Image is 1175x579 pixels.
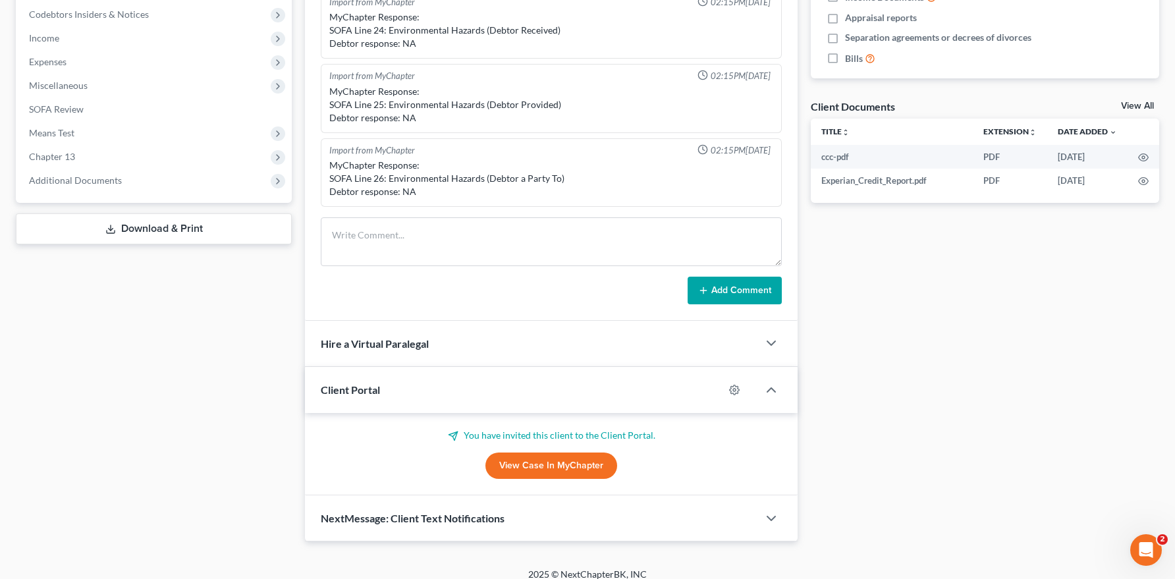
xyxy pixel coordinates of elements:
[983,126,1037,136] a: Extensionunfold_more
[811,169,973,192] td: Experian_Credit_Report.pdf
[329,159,773,198] div: MyChapter Response: SOFA Line 26: Environmental Hazards (Debtor a Party To) Debtor response: NA
[1047,169,1128,192] td: [DATE]
[821,126,850,136] a: Titleunfold_more
[321,512,505,524] span: NextMessage: Client Text Notifications
[29,103,84,115] span: SOFA Review
[18,97,292,121] a: SOFA Review
[711,144,771,157] span: 02:15PM[DATE]
[29,151,75,162] span: Chapter 13
[711,70,771,82] span: 02:15PM[DATE]
[329,85,773,124] div: MyChapter Response: SOFA Line 25: Environmental Hazards (Debtor Provided) Debtor response: NA
[845,31,1031,44] span: Separation agreements or decrees of divorces
[16,213,292,244] a: Download & Print
[1109,128,1117,136] i: expand_more
[321,429,782,442] p: You have invited this client to the Client Portal.
[29,56,67,67] span: Expenses
[1047,145,1128,169] td: [DATE]
[1121,101,1154,111] a: View All
[1029,128,1037,136] i: unfold_more
[1157,534,1168,545] span: 2
[29,80,88,91] span: Miscellaneous
[329,144,415,157] div: Import from MyChapter
[845,11,917,24] span: Appraisal reports
[688,277,782,304] button: Add Comment
[973,169,1047,192] td: PDF
[29,9,149,20] span: Codebtors Insiders & Notices
[329,11,773,50] div: MyChapter Response: SOFA Line 24: Environmental Hazards (Debtor Received) Debtor response: NA
[1058,126,1117,136] a: Date Added expand_more
[29,127,74,138] span: Means Test
[485,453,617,479] a: View Case in MyChapter
[321,383,380,396] span: Client Portal
[1130,534,1162,566] iframe: Intercom live chat
[329,70,415,82] div: Import from MyChapter
[973,145,1047,169] td: PDF
[811,145,973,169] td: ccc-pdf
[845,52,863,65] span: Bills
[811,99,895,113] div: Client Documents
[321,337,429,350] span: Hire a Virtual Paralegal
[29,175,122,186] span: Additional Documents
[842,128,850,136] i: unfold_more
[29,32,59,43] span: Income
